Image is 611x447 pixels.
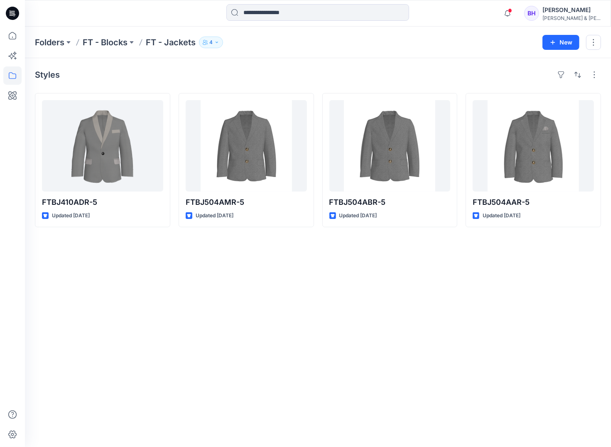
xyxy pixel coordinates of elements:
[35,70,60,80] h4: Styles
[42,100,163,192] a: FTBJ410ADR-5
[52,211,90,220] p: Updated [DATE]
[196,211,233,220] p: Updated [DATE]
[199,37,223,48] button: 4
[542,35,579,50] button: New
[483,211,520,220] p: Updated [DATE]
[524,6,539,21] div: BH
[209,38,213,47] p: 4
[473,100,594,192] a: FTBJ504AAR-5
[186,196,307,208] p: FTBJ504AMR-5
[329,196,451,208] p: FTBJ504ABR-5
[339,211,377,220] p: Updated [DATE]
[42,196,163,208] p: FTBJ410ADR-5
[329,100,451,192] a: FTBJ504ABR-5
[186,100,307,192] a: FTBJ504AMR-5
[473,196,594,208] p: FTBJ504AAR-5
[35,37,64,48] a: Folders
[83,37,128,48] a: FT - Blocks
[542,5,601,15] div: [PERSON_NAME]
[146,37,196,48] p: FT - Jackets
[542,15,601,21] div: [PERSON_NAME] & [PERSON_NAME]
